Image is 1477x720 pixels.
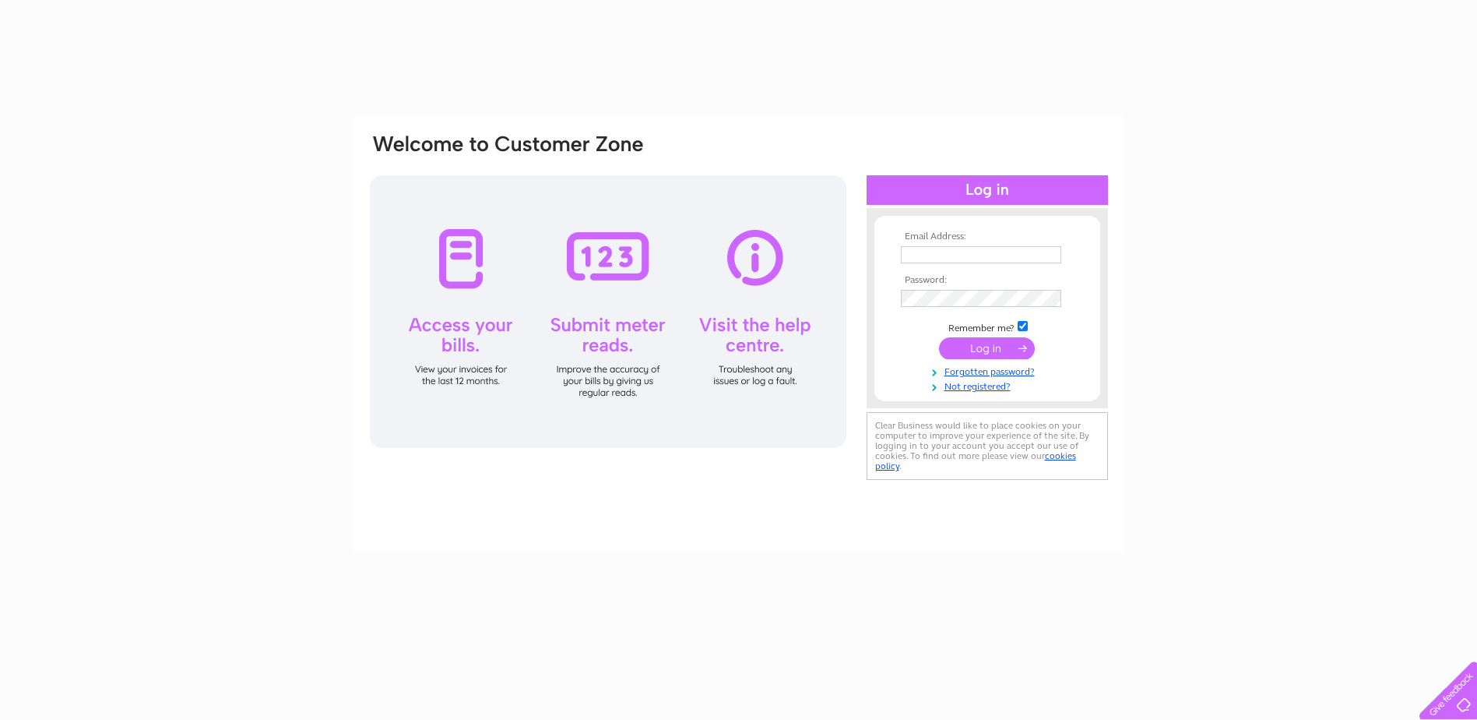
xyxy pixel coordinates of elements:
[939,337,1035,359] input: Submit
[901,363,1078,378] a: Forgotten password?
[867,412,1108,480] div: Clear Business would like to place cookies on your computer to improve your experience of the sit...
[897,275,1078,286] th: Password:
[875,450,1076,471] a: cookies policy
[897,319,1078,334] td: Remember me?
[901,378,1078,393] a: Not registered?
[897,231,1078,242] th: Email Address:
